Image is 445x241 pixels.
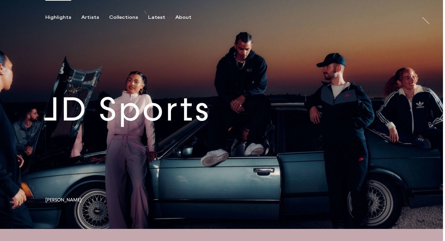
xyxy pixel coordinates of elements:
div: Latest [148,14,165,20]
div: Highlights [45,14,71,20]
div: Collections [109,14,138,20]
button: Collections [109,14,148,20]
button: Latest [148,14,175,20]
div: About [175,14,191,20]
button: About [175,14,202,20]
button: Highlights [45,14,81,20]
div: Artists [81,14,99,20]
button: Artists [81,14,109,20]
